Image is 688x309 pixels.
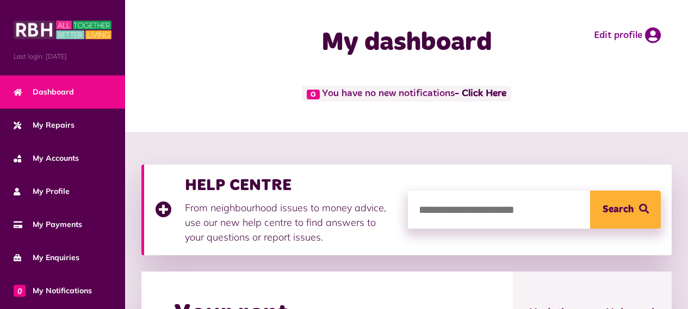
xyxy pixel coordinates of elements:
button: Search [590,191,661,229]
span: My Payments [14,219,82,230]
span: 0 [307,90,320,99]
a: - Click Here [455,89,506,99]
span: 0 [14,285,26,297]
a: Edit profile [594,27,661,43]
span: Search [603,191,634,229]
img: MyRBH [14,19,111,41]
span: My Enquiries [14,252,79,263]
span: You have no new notifications [302,86,511,102]
span: My Accounts [14,153,79,164]
p: From neighbourhood issues to money advice, use our new help centre to find answers to your questi... [185,200,397,244]
h1: My dashboard [277,27,537,59]
span: My Repairs [14,119,75,131]
span: Dashboard [14,86,74,98]
span: My Notifications [14,285,92,297]
span: Last login: [DATE] [14,52,111,61]
span: My Profile [14,186,70,197]
h3: HELP CENTRE [185,175,397,195]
